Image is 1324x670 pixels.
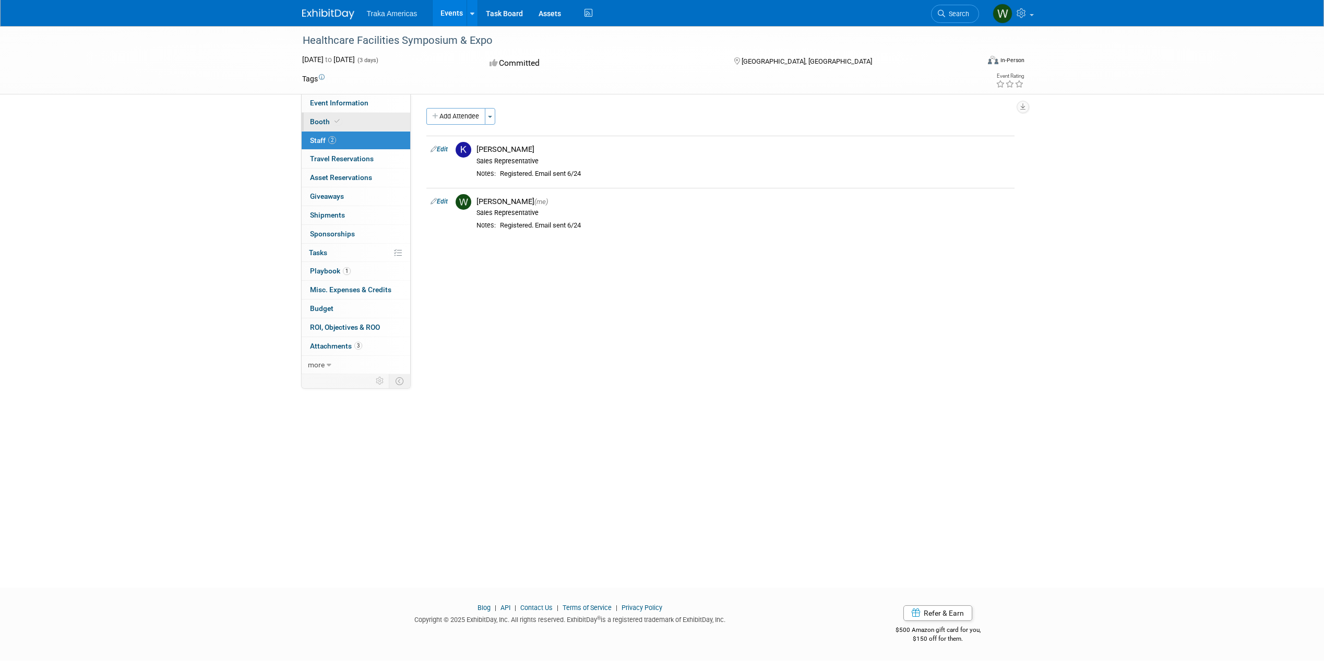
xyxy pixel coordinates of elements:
[426,108,485,125] button: Add Attendee
[367,9,418,18] span: Traka Americas
[310,117,342,126] span: Booth
[310,192,344,200] span: Giveaways
[456,194,471,210] img: W.jpg
[310,136,336,145] span: Staff
[302,337,410,355] a: Attachments3
[431,146,448,153] a: Edit
[309,248,327,257] span: Tasks
[310,304,333,313] span: Budget
[563,604,612,612] a: Terms of Service
[299,31,963,50] div: Healthcare Facilities Symposium & Expo
[371,374,389,388] td: Personalize Event Tab Strip
[854,619,1022,643] div: $500 Amazon gift card for you,
[302,150,410,168] a: Travel Reservations
[500,170,1010,178] div: Registered. Email sent 6/24
[917,54,1025,70] div: Event Format
[302,169,410,187] a: Asset Reservations
[302,55,355,64] span: [DATE] [DATE]
[597,615,601,621] sup: ®
[1000,56,1024,64] div: In-Person
[302,206,410,224] a: Shipments
[476,170,496,178] div: Notes:
[354,342,362,350] span: 3
[554,604,561,612] span: |
[476,197,1010,207] div: [PERSON_NAME]
[310,267,351,275] span: Playbook
[500,604,510,612] a: API
[622,604,662,612] a: Privacy Policy
[310,285,391,294] span: Misc. Expenses & Credits
[742,57,872,65] span: [GEOGRAPHIC_DATA], [GEOGRAPHIC_DATA]
[302,9,354,19] img: ExhibitDay
[356,57,378,64] span: (3 days)
[613,604,620,612] span: |
[476,145,1010,154] div: [PERSON_NAME]
[302,318,410,337] a: ROI, Objectives & ROO
[302,262,410,280] a: Playbook1
[431,198,448,205] a: Edit
[988,56,998,64] img: Format-Inperson.png
[996,74,1024,79] div: Event Rating
[854,635,1022,643] div: $150 off for them.
[476,209,1010,217] div: Sales Representative
[903,605,972,621] a: Refer & Earn
[302,281,410,299] a: Misc. Expenses & Credits
[302,74,325,84] td: Tags
[302,244,410,262] a: Tasks
[328,136,336,144] span: 2
[310,230,355,238] span: Sponsorships
[310,323,380,331] span: ROI, Objectives & ROO
[302,613,839,625] div: Copyright © 2025 ExhibitDay, Inc. All rights reserved. ExhibitDay is a registered trademark of Ex...
[324,55,333,64] span: to
[302,300,410,318] a: Budget
[993,4,1012,23] img: William Knowles
[302,225,410,243] a: Sponsorships
[302,187,410,206] a: Giveaways
[310,99,368,107] span: Event Information
[534,198,548,206] span: (me)
[512,604,519,612] span: |
[310,211,345,219] span: Shipments
[389,374,410,388] td: Toggle Event Tabs
[302,113,410,131] a: Booth
[492,604,499,612] span: |
[931,5,979,23] a: Search
[945,10,969,18] span: Search
[302,131,410,150] a: Staff2
[310,342,362,350] span: Attachments
[478,604,491,612] a: Blog
[302,94,410,112] a: Event Information
[476,157,1010,165] div: Sales Representative
[520,604,553,612] a: Contact Us
[310,154,374,163] span: Travel Reservations
[456,142,471,158] img: K.jpg
[308,361,325,369] span: more
[486,54,717,73] div: Committed
[476,221,496,230] div: Notes:
[310,173,372,182] span: Asset Reservations
[335,118,340,124] i: Booth reservation complete
[343,267,351,275] span: 1
[302,356,410,374] a: more
[500,221,1010,230] div: Registered. Email sent 6/24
